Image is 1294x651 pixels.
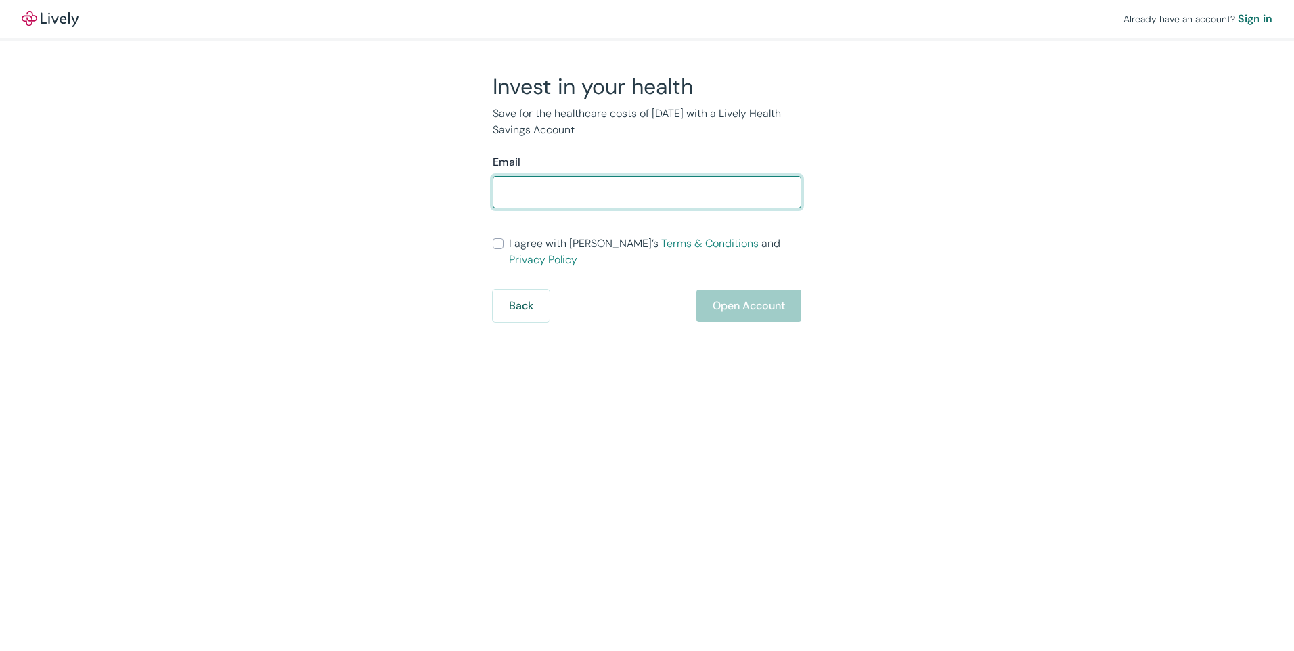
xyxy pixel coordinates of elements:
[493,154,520,171] label: Email
[493,290,550,322] button: Back
[509,235,801,268] span: I agree with [PERSON_NAME]’s and
[493,106,801,138] p: Save for the healthcare costs of [DATE] with a Lively Health Savings Account
[493,73,801,100] h2: Invest in your health
[509,252,577,267] a: Privacy Policy
[1123,11,1272,27] div: Already have an account?
[22,11,79,27] a: LivelyLively
[1238,11,1272,27] a: Sign in
[661,236,759,250] a: Terms & Conditions
[22,11,79,27] img: Lively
